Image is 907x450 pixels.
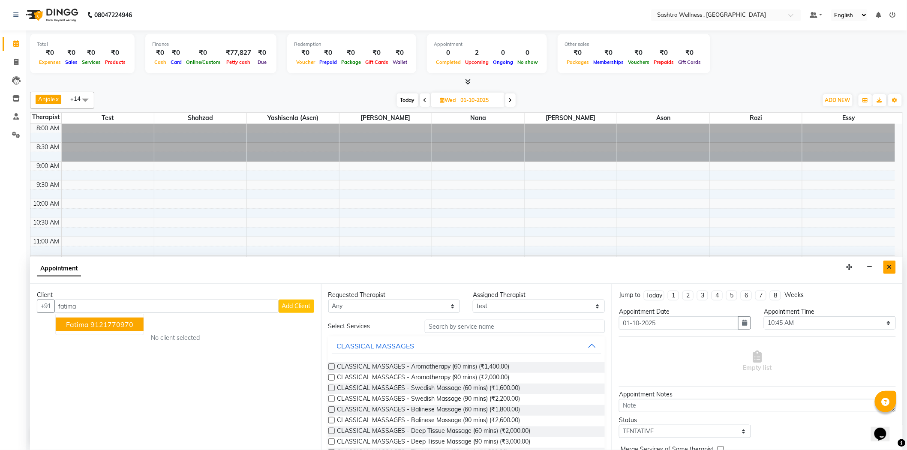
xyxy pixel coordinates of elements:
[32,256,61,265] div: 11:30 AM
[463,48,491,58] div: 2
[62,113,154,123] span: test
[458,94,501,107] input: 2025-10-01
[682,291,694,300] li: 2
[279,300,314,313] button: Add Client
[337,373,510,384] span: CLASSICAL MASSAGES - Aromatherapy (90 mins) (₹2,000.00)
[337,384,520,394] span: CLASSICAL MASSAGES - Swedish Massage (60 mins) (₹1,600.00)
[184,59,222,65] span: Online/Custom
[57,333,294,342] div: No client selected
[37,48,63,58] div: ₹0
[339,59,363,65] span: Package
[883,261,896,274] button: Close
[626,59,652,65] span: Vouchers
[741,291,752,300] li: 6
[652,59,676,65] span: Prepaids
[322,322,418,331] div: Select Services
[332,338,602,354] button: CLASSICAL MASSAGES
[726,291,737,300] li: 5
[103,48,128,58] div: ₹0
[63,48,80,58] div: ₹0
[434,59,463,65] span: Completed
[434,48,463,58] div: 0
[668,291,679,300] li: 1
[247,113,339,123] span: Yashisenla (Asen)
[35,143,61,152] div: 8:30 AM
[743,351,772,372] span: Empty list
[294,59,317,65] span: Voucher
[337,426,531,437] span: CLASSICAL MASSAGES - Deep Tissue Massage (60 mins) (₹2,000.00)
[337,341,414,351] div: CLASSICAL MASSAGES
[32,237,61,246] div: 11:00 AM
[432,113,524,123] span: Nana
[80,48,103,58] div: ₹0
[337,362,510,373] span: CLASSICAL MASSAGES - Aromatherapy (60 mins) (₹1,400.00)
[617,113,709,123] span: Ason
[337,405,520,416] span: CLASSICAL MASSAGES - Balinese Massage (60 mins) (₹1,800.00)
[328,291,460,300] div: Requested Therapist
[425,320,605,333] input: Search by service name
[294,41,409,48] div: Redemption
[294,48,317,58] div: ₹0
[473,291,605,300] div: Assigned Therapist
[525,113,617,123] span: [PERSON_NAME]
[30,113,61,122] div: Therapist
[515,48,540,58] div: 0
[755,291,766,300] li: 7
[491,59,515,65] span: Ongoing
[337,394,520,405] span: CLASSICAL MASSAGES - Swedish Massage (90 mins) (₹2,200.00)
[434,41,540,48] div: Appointment
[397,93,418,107] span: Today
[652,48,676,58] div: ₹0
[619,316,739,330] input: yyyy-mm-dd
[710,113,802,123] span: Rozi
[764,307,896,316] div: Appointment Time
[70,95,87,102] span: +14
[184,48,222,58] div: ₹0
[282,302,311,310] span: Add Client
[32,199,61,208] div: 10:00 AM
[37,300,55,313] button: +91
[22,3,81,27] img: logo
[94,3,132,27] b: 08047224946
[363,48,390,58] div: ₹0
[871,416,898,441] iframe: chat widget
[255,48,270,58] div: ₹0
[565,41,703,48] div: Other sales
[565,48,591,58] div: ₹0
[317,48,339,58] div: ₹0
[591,59,626,65] span: Memberships
[619,291,640,300] div: Jump to
[35,162,61,171] div: 9:00 AM
[222,48,255,58] div: ₹77,827
[712,291,723,300] li: 4
[619,416,751,425] div: Status
[676,59,703,65] span: Gift Cards
[152,41,270,48] div: Finance
[32,218,61,227] div: 10:30 AM
[591,48,626,58] div: ₹0
[463,59,491,65] span: Upcoming
[802,113,895,123] span: Essy
[35,180,61,189] div: 9:30 AM
[363,59,390,65] span: Gift Cards
[626,48,652,58] div: ₹0
[491,48,515,58] div: 0
[63,59,80,65] span: Sales
[168,59,184,65] span: Card
[337,437,531,448] span: CLASSICAL MASSAGES - Deep Tissue Massage (90 mins) (₹3,000.00)
[255,59,269,65] span: Due
[103,59,128,65] span: Products
[35,124,61,133] div: 8:00 AM
[390,48,409,58] div: ₹0
[339,113,432,123] span: [PERSON_NAME]
[37,291,314,300] div: Client
[825,97,850,103] span: ADD NEW
[152,59,168,65] span: Cash
[37,59,63,65] span: Expenses
[90,320,133,329] ngb-highlight: 9121770970
[390,59,409,65] span: Wallet
[225,59,253,65] span: Petty cash
[152,48,168,58] div: ₹0
[66,320,89,329] span: fatima
[565,59,591,65] span: Packages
